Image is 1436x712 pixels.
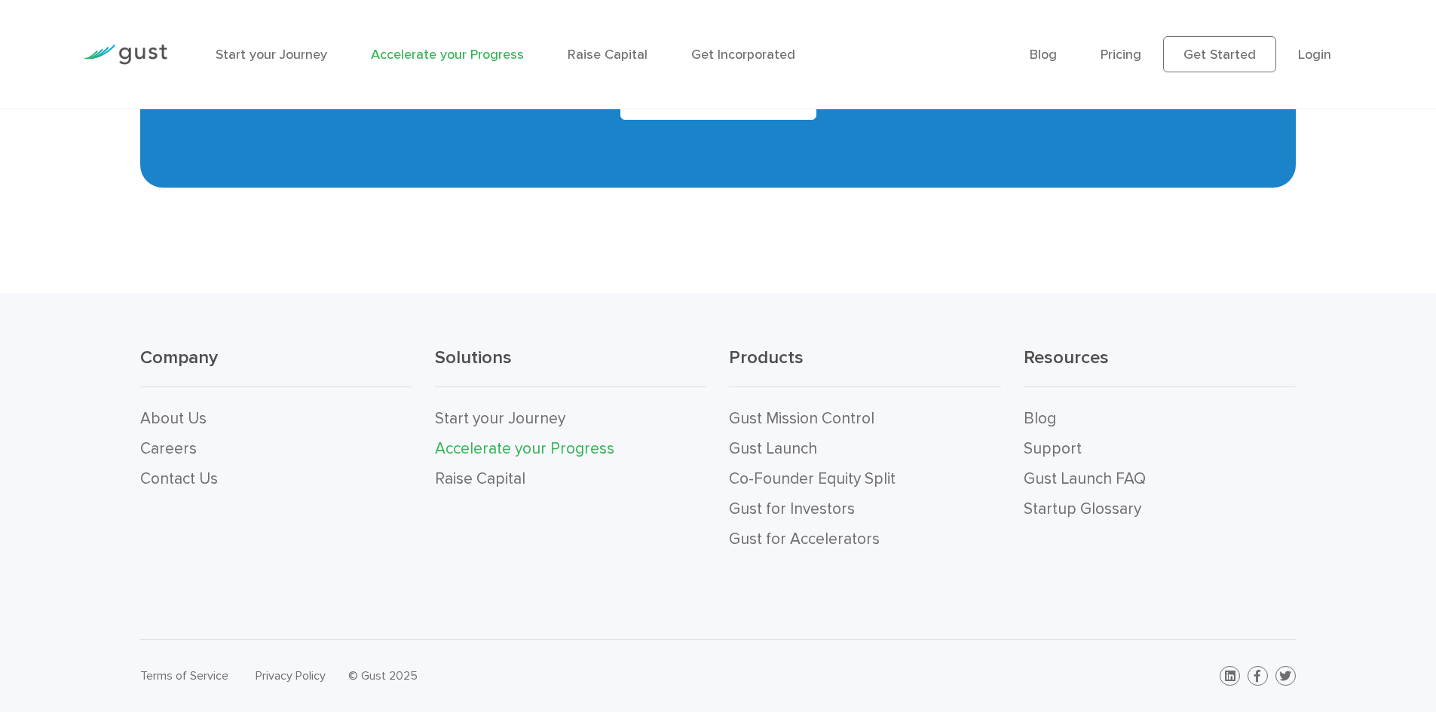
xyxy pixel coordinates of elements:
[729,346,1001,387] h3: Products
[435,346,707,387] h3: Solutions
[140,668,228,683] a: Terms of Service
[1024,409,1056,428] a: Blog
[568,47,648,63] a: Raise Capital
[435,469,525,488] a: Raise Capital
[216,47,327,63] a: Start your Journey
[140,469,218,488] a: Contact Us
[435,409,565,428] a: Start your Journey
[435,439,614,458] a: Accelerate your Progress
[729,409,874,428] a: Gust Mission Control
[1024,500,1141,518] a: Startup Glossary
[371,47,524,63] a: Accelerate your Progress
[1030,47,1057,63] a: Blog
[348,665,706,686] div: © Gust 2025
[729,530,880,549] a: Gust for Accelerators
[691,47,795,63] a: Get Incorporated
[256,668,326,683] a: Privacy Policy
[1298,47,1331,63] a: Login
[1024,346,1296,387] h3: Resources
[83,44,167,65] img: Gust Logo
[140,439,197,458] a: Careers
[729,469,896,488] a: Co-Founder Equity Split
[1163,36,1276,72] a: Get Started
[729,500,855,518] a: Gust for Investors
[1024,469,1146,488] a: Gust Launch FAQ
[140,409,207,428] a: About Us
[1024,439,1082,458] a: Support
[729,439,817,458] a: Gust Launch
[1101,47,1141,63] a: Pricing
[140,346,412,387] h3: Company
